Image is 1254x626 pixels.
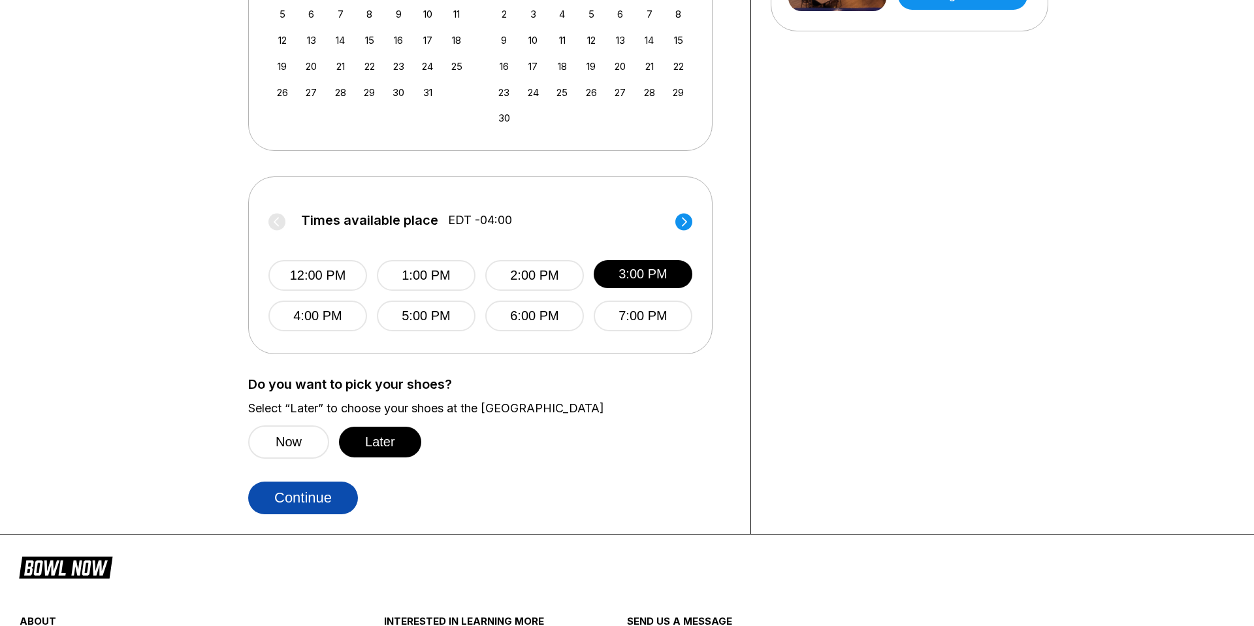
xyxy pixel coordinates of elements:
[448,5,466,23] div: Choose Saturday, October 11th, 2025
[248,425,329,459] button: Now
[361,5,378,23] div: Choose Wednesday, October 8th, 2025
[248,401,731,416] label: Select “Later” to choose your shoes at the [GEOGRAPHIC_DATA]
[583,84,600,101] div: Choose Wednesday, November 26th, 2025
[332,5,349,23] div: Choose Tuesday, October 7th, 2025
[274,58,291,75] div: Choose Sunday, October 19th, 2025
[485,301,584,331] button: 6:00 PM
[524,5,542,23] div: Choose Monday, November 3rd, 2025
[669,31,687,49] div: Choose Saturday, November 15th, 2025
[524,84,542,101] div: Choose Monday, November 24th, 2025
[377,301,475,331] button: 5:00 PM
[495,5,513,23] div: Choose Sunday, November 2nd, 2025
[419,5,436,23] div: Choose Friday, October 10th, 2025
[419,58,436,75] div: Choose Friday, October 24th, 2025
[524,31,542,49] div: Choose Monday, November 10th, 2025
[448,213,512,227] span: EDT -04:00
[669,84,687,101] div: Choose Saturday, November 29th, 2025
[274,5,291,23] div: Choose Sunday, October 5th, 2025
[553,58,571,75] div: Choose Tuesday, November 18th, 2025
[248,377,731,391] label: Do you want to pick your shoes?
[669,5,687,23] div: Choose Saturday, November 8th, 2025
[390,58,408,75] div: Choose Thursday, October 23rd, 2025
[611,84,629,101] div: Choose Thursday, November 27th, 2025
[390,5,408,23] div: Choose Thursday, October 9th, 2025
[419,31,436,49] div: Choose Friday, October 17th, 2025
[641,5,658,23] div: Choose Friday, November 7th, 2025
[495,58,513,75] div: Choose Sunday, November 16th, 2025
[268,260,367,291] button: 12:00 PM
[332,84,349,101] div: Choose Tuesday, October 28th, 2025
[361,31,378,49] div: Choose Wednesday, October 15th, 2025
[524,58,542,75] div: Choose Monday, November 17th, 2025
[553,5,571,23] div: Choose Tuesday, November 4th, 2025
[641,58,658,75] div: Choose Friday, November 21st, 2025
[495,31,513,49] div: Choose Sunday, November 9th, 2025
[339,427,421,457] button: Later
[641,31,658,49] div: Choose Friday, November 14th, 2025
[583,31,600,49] div: Choose Wednesday, November 12th, 2025
[611,31,629,49] div: Choose Thursday, November 13th, 2025
[611,5,629,23] div: Choose Thursday, November 6th, 2025
[495,84,513,101] div: Choose Sunday, November 23rd, 2025
[485,260,584,291] button: 2:00 PM
[594,260,692,288] button: 3:00 PM
[553,84,571,101] div: Choose Tuesday, November 25th, 2025
[377,260,475,291] button: 1:00 PM
[641,84,658,101] div: Choose Friday, November 28th, 2025
[594,301,692,331] button: 7:00 PM
[274,31,291,49] div: Choose Sunday, October 12th, 2025
[302,58,320,75] div: Choose Monday, October 20th, 2025
[274,84,291,101] div: Choose Sunday, October 26th, 2025
[301,213,438,227] span: Times available place
[611,58,629,75] div: Choose Thursday, November 20th, 2025
[669,58,687,75] div: Choose Saturday, November 22nd, 2025
[332,31,349,49] div: Choose Tuesday, October 14th, 2025
[419,84,436,101] div: Choose Friday, October 31st, 2025
[448,31,466,49] div: Choose Saturday, October 18th, 2025
[361,58,378,75] div: Choose Wednesday, October 22nd, 2025
[302,84,320,101] div: Choose Monday, October 27th, 2025
[390,31,408,49] div: Choose Thursday, October 16th, 2025
[361,84,378,101] div: Choose Wednesday, October 29th, 2025
[302,31,320,49] div: Choose Monday, October 13th, 2025
[553,31,571,49] div: Choose Tuesday, November 11th, 2025
[583,5,600,23] div: Choose Wednesday, November 5th, 2025
[583,58,600,75] div: Choose Wednesday, November 19th, 2025
[248,482,358,514] button: Continue
[332,58,349,75] div: Choose Tuesday, October 21st, 2025
[390,84,408,101] div: Choose Thursday, October 30th, 2025
[448,58,466,75] div: Choose Saturday, October 25th, 2025
[495,109,513,127] div: Choose Sunday, November 30th, 2025
[302,5,320,23] div: Choose Monday, October 6th, 2025
[268,301,367,331] button: 4:00 PM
